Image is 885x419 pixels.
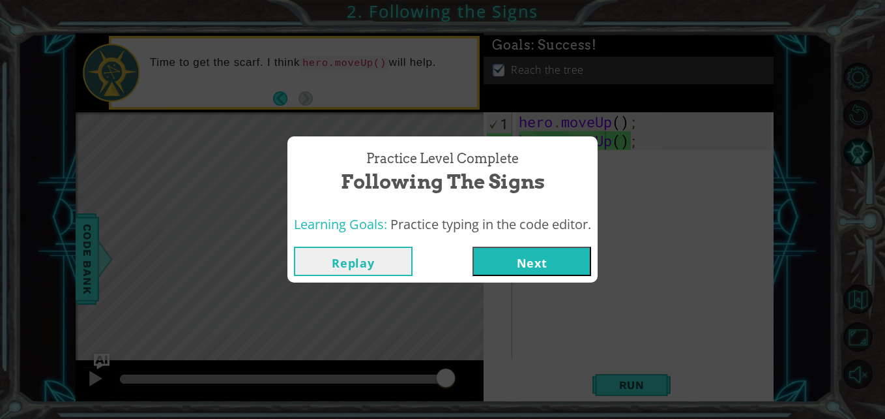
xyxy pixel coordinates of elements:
[294,215,387,233] span: Learning Goals:
[472,247,591,276] button: Next
[294,247,413,276] button: Replay
[341,168,545,196] span: Following the Signs
[390,215,591,233] span: Practice typing in the code editor.
[366,149,519,168] span: Practice Level Complete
